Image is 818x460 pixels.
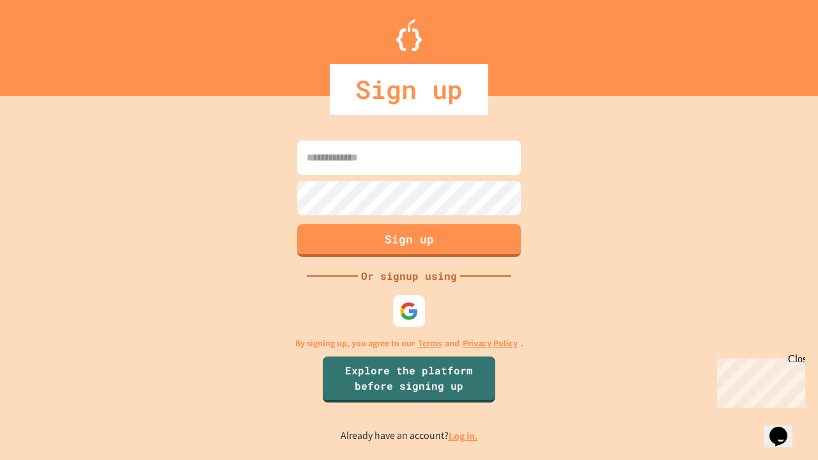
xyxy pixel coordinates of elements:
[712,353,805,408] iframe: chat widget
[399,302,419,321] img: google-icon.svg
[418,337,442,350] a: Terms
[764,409,805,447] iframe: chat widget
[358,268,460,284] div: Or signup using
[341,428,478,444] p: Already have an account?
[297,224,521,257] button: Sign up
[5,5,88,81] div: Chat with us now!Close
[295,337,523,350] p: By signing up, you agree to our and .
[449,429,478,443] a: Log in.
[330,64,488,115] div: Sign up
[323,356,495,402] a: Explore the platform before signing up
[463,337,518,350] a: Privacy Policy
[396,19,422,51] img: Logo.svg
